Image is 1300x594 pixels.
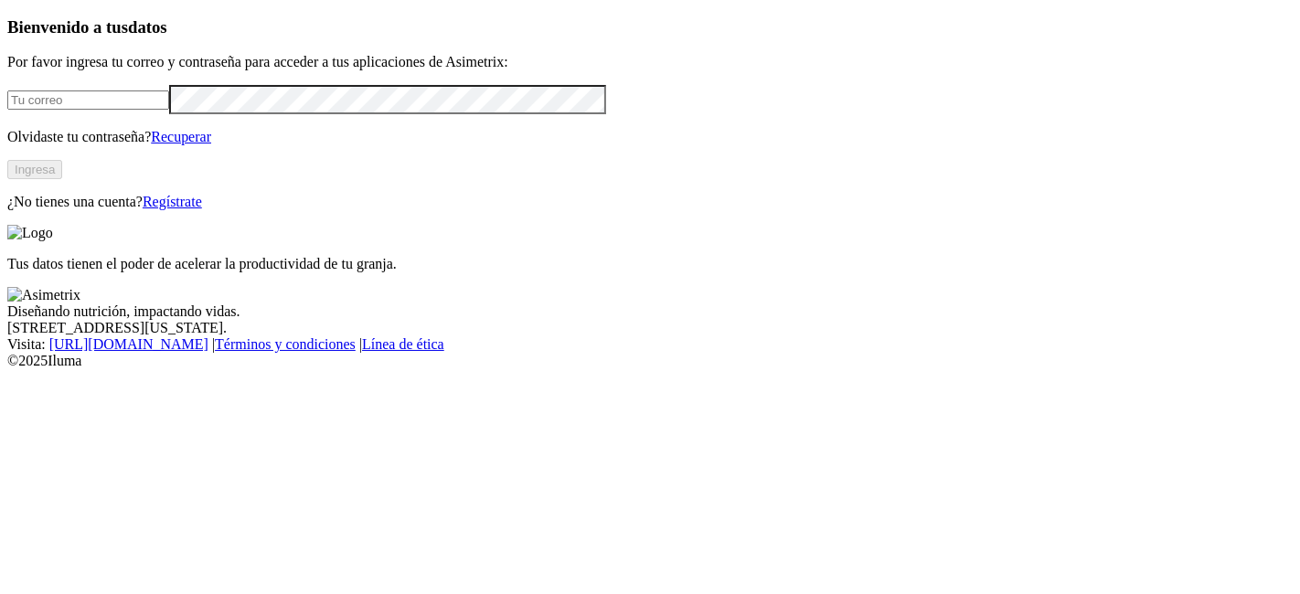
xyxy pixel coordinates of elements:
h3: Bienvenido a tus [7,17,1293,37]
a: Regístrate [143,194,202,209]
img: Asimetrix [7,287,80,303]
span: datos [128,17,167,37]
img: Logo [7,225,53,241]
p: Por favor ingresa tu correo y contraseña para acceder a tus aplicaciones de Asimetrix: [7,54,1293,70]
p: Olvidaste tu contraseña? [7,129,1293,145]
a: Recuperar [151,129,211,144]
a: [URL][DOMAIN_NAME] [49,336,208,352]
a: Términos y condiciones [215,336,356,352]
div: © 2025 Iluma [7,353,1293,369]
div: Visita : | | [7,336,1293,353]
div: [STREET_ADDRESS][US_STATE]. [7,320,1293,336]
p: ¿No tienes una cuenta? [7,194,1293,210]
p: Tus datos tienen el poder de acelerar la productividad de tu granja. [7,256,1293,272]
div: Diseñando nutrición, impactando vidas. [7,303,1293,320]
a: Línea de ética [362,336,444,352]
input: Tu correo [7,90,169,110]
button: Ingresa [7,160,62,179]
